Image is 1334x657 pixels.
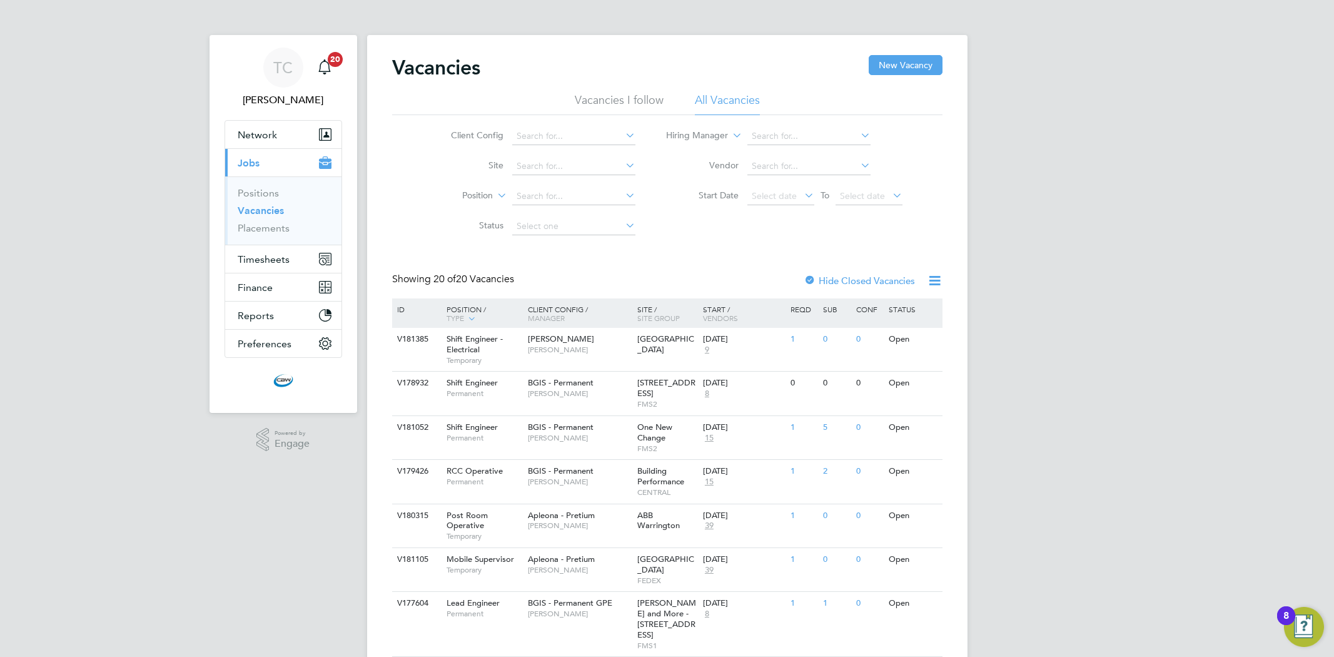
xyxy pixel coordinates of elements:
[238,310,274,322] span: Reports
[225,176,341,245] div: Jobs
[447,477,522,487] span: Permanent
[275,428,310,439] span: Powered by
[433,273,514,285] span: 20 Vacancies
[820,592,852,615] div: 1
[225,302,341,329] button: Reports
[447,598,500,608] span: Lead Engineer
[703,433,715,444] span: 15
[575,93,664,115] li: Vacancies I follow
[886,460,940,483] div: Open
[394,504,438,527] div: V180315
[447,510,488,531] span: Post Room Operative
[447,313,464,323] span: Type
[528,565,631,575] span: [PERSON_NAME]
[447,433,522,443] span: Permanent
[886,328,940,351] div: Open
[1284,607,1324,647] button: Open Resource Center, 8 new notifications
[853,372,886,395] div: 0
[703,334,784,345] div: [DATE]
[886,416,940,439] div: Open
[432,160,503,171] label: Site
[820,328,852,351] div: 0
[703,565,715,576] span: 39
[437,298,525,330] div: Position /
[886,548,940,571] div: Open
[225,121,341,148] button: Network
[703,313,738,323] span: Vendors
[853,460,886,483] div: 0
[703,477,715,487] span: 15
[225,330,341,357] button: Preferences
[275,439,310,449] span: Engage
[637,313,680,323] span: Site Group
[225,273,341,301] button: Finance
[703,609,711,619] span: 8
[820,504,852,527] div: 0
[433,273,456,285] span: 20 of
[703,378,784,389] div: [DATE]
[447,466,503,476] span: RCC Operative
[528,510,595,521] span: Apleona - Pretium
[225,245,341,273] button: Timesheets
[787,416,820,439] div: 1
[225,149,341,176] button: Jobs
[656,130,728,142] label: Hiring Manager
[667,190,739,201] label: Start Date
[853,298,886,320] div: Conf
[447,609,522,619] span: Permanent
[394,460,438,483] div: V179426
[820,372,852,395] div: 0
[637,510,680,531] span: ABB Warrington
[528,422,594,432] span: BGIS - Permanent
[817,187,833,203] span: To
[637,399,697,409] span: FMS2
[238,129,277,141] span: Network
[869,55,942,75] button: New Vacancy
[703,389,711,399] span: 8
[787,504,820,527] div: 1
[528,345,631,355] span: [PERSON_NAME]
[312,48,337,88] a: 20
[528,477,631,487] span: [PERSON_NAME]
[528,334,594,344] span: [PERSON_NAME]
[525,298,634,328] div: Client Config /
[528,433,631,443] span: [PERSON_NAME]
[238,282,273,293] span: Finance
[273,370,293,390] img: cbwstaffingsolutions-logo-retina.png
[695,93,760,115] li: All Vacancies
[328,52,343,67] span: 20
[637,422,672,443] span: One New Change
[432,130,503,141] label: Client Config
[886,592,940,615] div: Open
[447,377,498,388] span: Shift Engineer
[703,511,784,521] div: [DATE]
[512,188,635,205] input: Search for...
[886,372,940,395] div: Open
[787,328,820,351] div: 1
[703,466,784,477] div: [DATE]
[528,609,631,619] span: [PERSON_NAME]
[447,531,522,541] span: Temporary
[787,372,820,395] div: 0
[238,222,290,234] a: Placements
[1283,616,1289,632] div: 8
[886,298,940,320] div: Status
[225,370,342,390] a: Go to home page
[238,253,290,265] span: Timesheets
[637,334,694,355] span: [GEOGRAPHIC_DATA]
[238,187,279,199] a: Positions
[225,48,342,108] a: TC[PERSON_NAME]
[238,157,260,169] span: Jobs
[394,416,438,439] div: V181052
[447,355,522,365] span: Temporary
[238,205,284,216] a: Vacancies
[238,338,291,350] span: Preferences
[787,298,820,320] div: Reqd
[703,422,784,433] div: [DATE]
[820,298,852,320] div: Sub
[225,93,342,108] span: Tom Cheek
[447,565,522,575] span: Temporary
[421,190,493,202] label: Position
[853,416,886,439] div: 0
[820,460,852,483] div: 2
